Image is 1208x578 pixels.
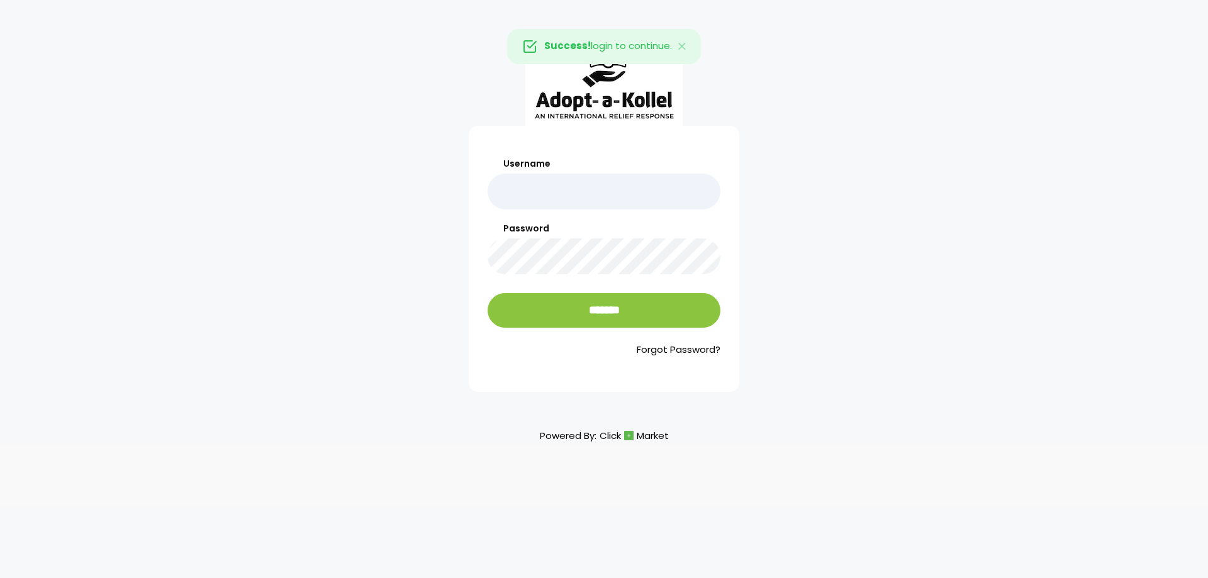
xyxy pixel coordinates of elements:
[488,222,720,235] label: Password
[544,39,591,52] strong: Success!
[507,29,701,64] div: login to continue.
[624,431,634,440] img: cm_icon.png
[600,427,669,444] a: ClickMarket
[488,343,720,357] a: Forgot Password?
[540,427,669,444] p: Powered By:
[488,157,720,170] label: Username
[525,35,683,126] img: aak_logo_sm.jpeg
[664,30,701,64] button: Close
